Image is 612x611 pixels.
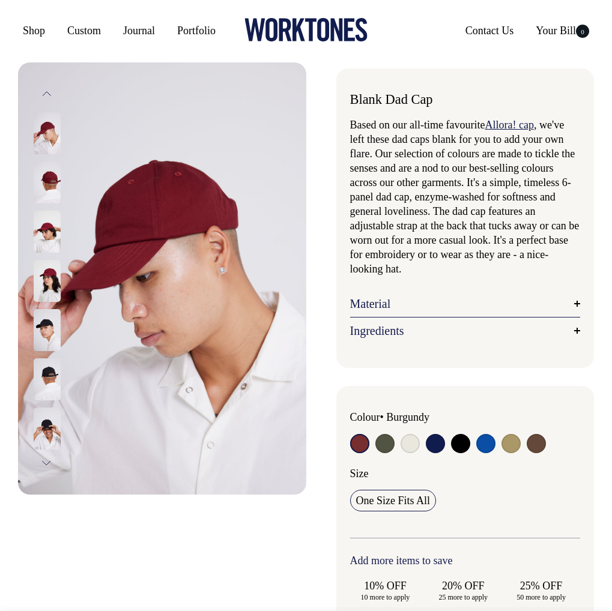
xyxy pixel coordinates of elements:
[350,324,581,338] a: Ingredients
[350,119,580,275] span: , we've left these dad caps blank for you to add your own flare. Our selection of colours are mad...
[350,466,581,481] div: Size
[386,411,429,423] label: Burgundy
[350,92,581,107] h1: Blank Dad Cap
[531,20,594,41] a: Your Bill0
[356,493,431,508] span: One Size Fits All
[38,450,56,477] button: Next
[461,20,519,41] a: Contact Us
[350,490,437,511] input: One Size Fits All
[34,112,61,154] img: burgundy
[350,575,421,606] input: 10% OFF 10 more to apply
[485,119,533,131] a: Allora! cap
[350,555,581,567] h6: Add more items to save
[434,593,492,602] span: 25 more to apply
[18,62,306,495] img: burgundy
[18,20,50,41] a: Shop
[576,25,589,38] span: 0
[34,408,61,450] img: black
[34,161,61,203] img: burgundy
[380,411,384,423] span: •
[62,20,106,41] a: Custom
[34,358,61,400] img: black
[34,260,61,302] img: burgundy
[428,575,498,606] input: 20% OFF 25 more to apply
[38,80,56,107] button: Previous
[118,20,160,41] a: Journal
[34,211,61,253] img: burgundy
[356,579,415,593] span: 10% OFF
[512,579,571,593] span: 25% OFF
[350,410,442,424] div: Colour
[34,309,61,351] img: black
[512,593,571,602] span: 50 more to apply
[434,579,492,593] span: 20% OFF
[350,296,581,311] a: Material
[356,593,415,602] span: 10 more to apply
[506,575,577,606] input: 25% OFF 50 more to apply
[350,119,485,131] span: Based on our all-time favourite
[172,20,220,41] a: Portfolio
